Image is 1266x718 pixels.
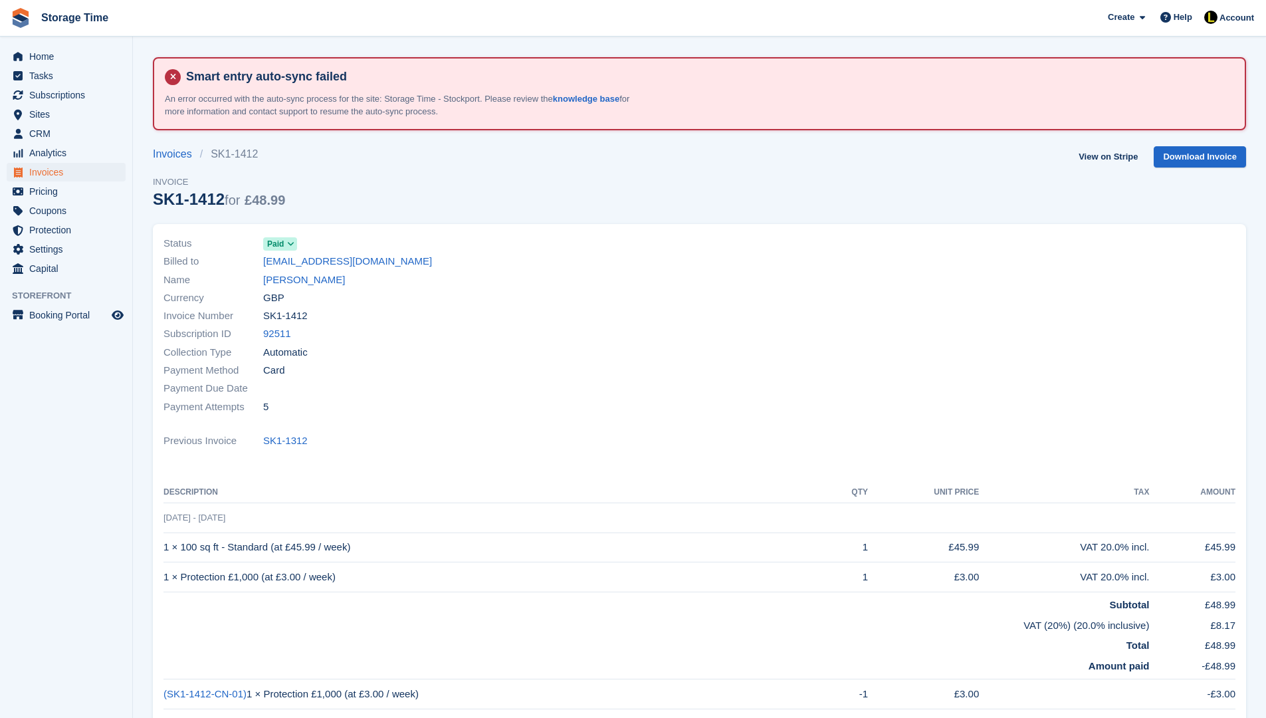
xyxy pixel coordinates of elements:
span: SK1-1412 [263,308,308,324]
a: 92511 [263,326,291,342]
span: Capital [29,259,109,278]
a: menu [7,47,126,66]
img: stora-icon-8386f47178a22dfd0bd8f6a31ec36ba5ce8667c1dd55bd0f319d3a0aa187defe.svg [11,8,31,28]
a: [EMAIL_ADDRESS][DOMAIN_NAME] [263,254,432,269]
span: Billed to [163,254,263,269]
td: £3.00 [868,679,979,709]
td: £8.17 [1149,613,1235,634]
a: Paid [263,236,297,251]
span: Booking Portal [29,306,109,324]
td: 1 × Protection £1,000 (at £3.00 / week) [163,562,827,592]
th: Amount [1149,482,1235,503]
a: Preview store [110,307,126,323]
span: Coupons [29,201,109,220]
td: VAT (20%) (20.0% inclusive) [163,613,1149,634]
span: Storefront [12,289,132,302]
span: Collection Type [163,345,263,360]
a: menu [7,259,126,278]
div: VAT 20.0% incl. [979,540,1149,555]
a: menu [7,66,126,85]
span: Invoice [153,176,285,189]
a: (SK1-1412-CN-01) [163,688,247,699]
td: £48.99 [1149,592,1235,613]
a: menu [7,182,126,201]
th: QTY [827,482,868,503]
span: CRM [29,124,109,143]
strong: Total [1126,640,1150,651]
span: Automatic [263,345,308,360]
span: Invoices [29,163,109,181]
span: Paid [267,238,284,250]
td: £3.00 [1149,562,1235,592]
span: Create [1108,11,1134,24]
span: GBP [263,291,284,306]
td: 1 × 100 sq ft - Standard (at £45.99 / week) [163,533,827,562]
span: for [225,193,240,207]
div: SK1-1412 [153,190,285,208]
img: Laaibah Sarwar [1204,11,1217,24]
a: menu [7,144,126,162]
span: Subscription ID [163,326,263,342]
span: Sites [29,105,109,124]
nav: breadcrumbs [153,146,285,162]
div: VAT 20.0% incl. [979,570,1149,585]
a: Download Invoice [1154,146,1246,168]
span: Invoice Number [163,308,263,324]
span: Settings [29,240,109,259]
span: Analytics [29,144,109,162]
th: Description [163,482,827,503]
a: View on Stripe [1073,146,1143,168]
a: menu [7,105,126,124]
a: menu [7,86,126,104]
span: Currency [163,291,263,306]
span: Name [163,273,263,288]
td: £48.99 [1149,633,1235,654]
a: menu [7,124,126,143]
span: Payment Due Date [163,381,263,396]
strong: Subtotal [1109,599,1149,610]
a: menu [7,163,126,181]
td: £45.99 [868,533,979,562]
span: Previous Invoice [163,433,263,449]
a: Storage Time [36,7,114,29]
a: menu [7,201,126,220]
span: Payment Attempts [163,400,263,415]
td: -£3.00 [1149,679,1235,709]
th: Unit Price [868,482,979,503]
th: Tax [979,482,1149,503]
h4: Smart entry auto-sync failed [181,69,1234,84]
span: Help [1174,11,1192,24]
span: 5 [263,400,268,415]
td: -1 [827,679,868,709]
td: £45.99 [1149,533,1235,562]
a: menu [7,240,126,259]
td: -£48.99 [1149,654,1235,679]
a: Invoices [153,146,200,162]
a: SK1-1312 [263,433,308,449]
a: [PERSON_NAME] [263,273,345,288]
a: menu [7,306,126,324]
span: Tasks [29,66,109,85]
span: Payment Method [163,363,263,378]
a: menu [7,221,126,239]
span: £48.99 [245,193,285,207]
span: Pricing [29,182,109,201]
span: [DATE] - [DATE] [163,513,225,523]
span: Subscriptions [29,86,109,104]
p: An error occurred with the auto-sync process for the site: Storage Time - Stockport. Please revie... [165,92,630,118]
td: 1 × Protection £1,000 (at £3.00 / week) [163,679,827,709]
span: Protection [29,221,109,239]
span: Account [1219,11,1254,25]
td: 1 [827,562,868,592]
td: 1 [827,533,868,562]
span: Home [29,47,109,66]
span: Card [263,363,285,378]
a: knowledge base [553,94,619,104]
span: Status [163,236,263,251]
td: £3.00 [868,562,979,592]
strong: Amount paid [1089,660,1150,671]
